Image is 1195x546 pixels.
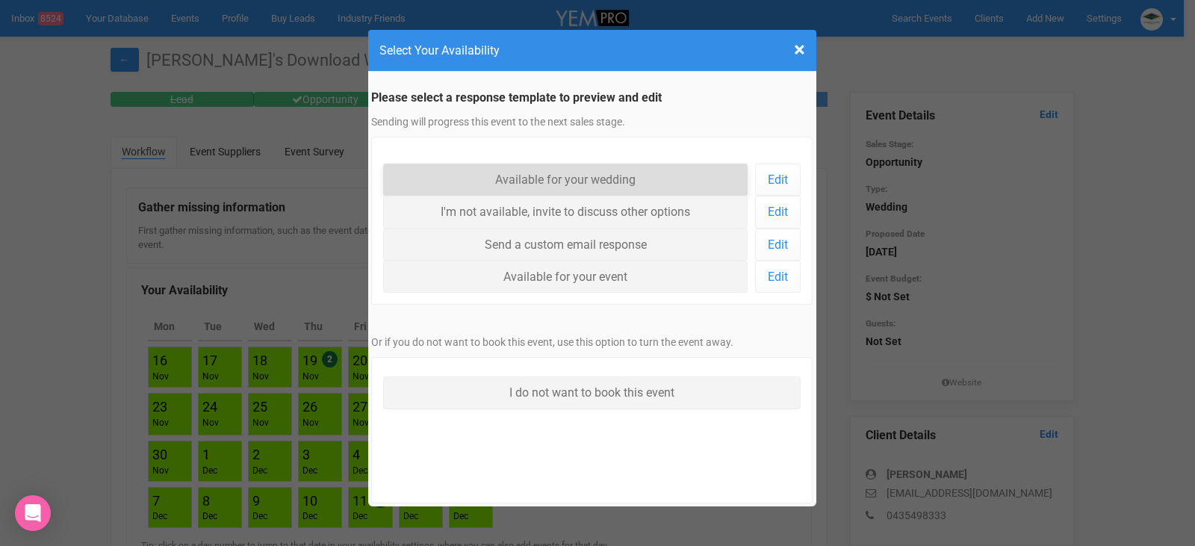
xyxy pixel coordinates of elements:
[383,229,748,261] a: Send a custom email response
[15,495,51,531] div: Open Intercom Messenger
[383,196,748,228] a: I'm not available, invite to discuss other options
[379,41,805,60] h4: Select Your Availability
[383,376,801,409] a: I do not want to book this event
[371,90,813,107] legend: Please select a response template to preview and edit
[755,261,801,293] a: Edit
[755,229,801,261] a: Edit
[371,335,813,350] p: Or if you do not want to book this event, use this option to turn the event away.
[371,114,813,129] p: Sending will progress this event to the next sales stage.
[755,196,801,228] a: Edit
[383,164,748,196] a: Available for your wedding
[794,37,805,62] span: ×
[755,164,801,196] a: Edit
[383,261,748,293] a: Available for your event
